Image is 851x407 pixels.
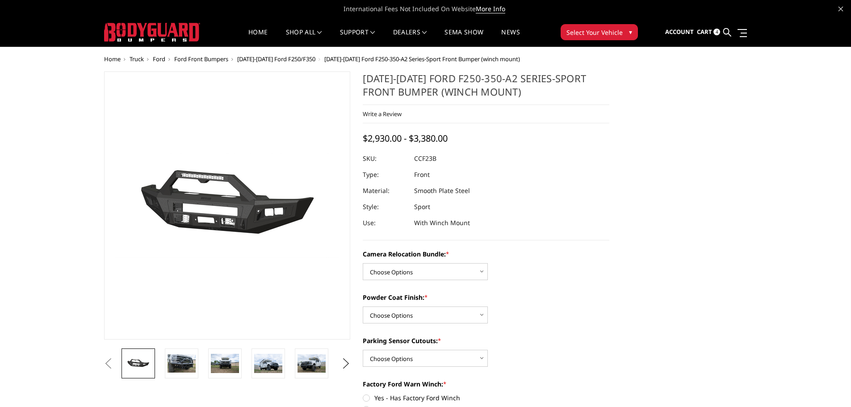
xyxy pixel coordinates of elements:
[153,55,165,63] a: Ford
[414,215,470,231] dd: With Winch Mount
[363,151,407,167] dt: SKU:
[104,71,351,340] a: 2023-2025 Ford F250-350-A2 Series-Sport Front Bumper (winch mount)
[363,336,609,345] label: Parking Sensor Cutouts:
[286,29,322,46] a: shop all
[324,55,520,63] span: [DATE]-[DATE] Ford F250-350-A2 Series-Sport Front Bumper (winch mount)
[363,249,609,259] label: Camera Relocation Bundle:
[102,357,115,370] button: Previous
[104,23,200,42] img: BODYGUARD BUMPERS
[363,215,407,231] dt: Use:
[174,55,228,63] a: Ford Front Bumpers
[339,357,352,370] button: Next
[697,20,720,44] a: Cart 4
[363,183,407,199] dt: Material:
[363,293,609,302] label: Powder Coat Finish:
[363,393,609,403] label: Yes - Has Factory Ford Winch
[697,28,712,36] span: Cart
[104,55,121,63] a: Home
[629,27,632,37] span: ▾
[393,29,427,46] a: Dealers
[561,24,638,40] button: Select Your Vehicle
[713,29,720,35] span: 4
[363,167,407,183] dt: Type:
[414,151,436,167] dd: CCF23B
[665,28,694,36] span: Account
[363,110,402,118] a: Write a Review
[254,354,282,373] img: 2023-2025 Ford F250-350-A2 Series-Sport Front Bumper (winch mount)
[237,55,315,63] a: [DATE]-[DATE] Ford F250/F350
[444,29,483,46] a: SEMA Show
[566,28,623,37] span: Select Your Vehicle
[665,20,694,44] a: Account
[501,29,520,46] a: News
[363,379,609,389] label: Factory Ford Warn Winch:
[363,132,448,144] span: $2,930.00 - $3,380.00
[340,29,375,46] a: Support
[363,71,609,105] h1: [DATE]-[DATE] Ford F250-350-A2 Series-Sport Front Bumper (winch mount)
[476,4,505,13] a: More Info
[298,354,326,373] img: 2023-2025 Ford F250-350-A2 Series-Sport Front Bumper (winch mount)
[211,354,239,373] img: 2023-2025 Ford F250-350-A2 Series-Sport Front Bumper (winch mount)
[363,199,407,215] dt: Style:
[414,167,430,183] dd: Front
[248,29,268,46] a: Home
[168,354,196,373] img: 2023-2025 Ford F250-350-A2 Series-Sport Front Bumper (winch mount)
[414,183,470,199] dd: Smooth Plate Steel
[414,199,430,215] dd: Sport
[130,55,144,63] a: Truck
